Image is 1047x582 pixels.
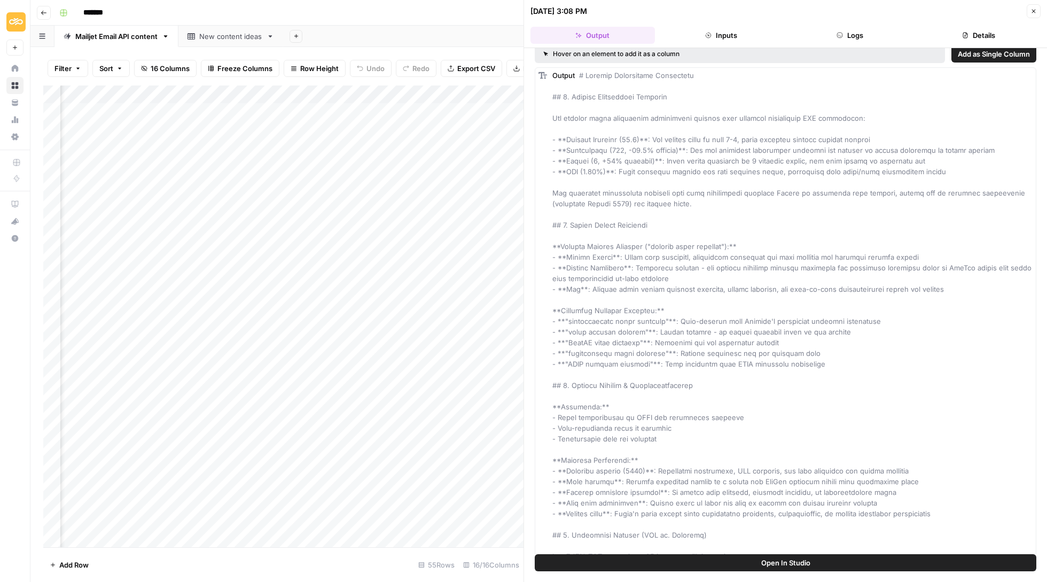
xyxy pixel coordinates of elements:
span: Output [552,71,575,80]
button: Import CSV [506,60,568,77]
button: Row Height [284,60,346,77]
button: Export CSV [441,60,502,77]
span: Sort [99,63,113,74]
a: Usage [6,111,24,128]
a: Home [6,60,24,77]
span: Export CSV [457,63,495,74]
button: 16 Columns [134,60,197,77]
span: Undo [366,63,385,74]
a: Settings [6,128,24,145]
span: Freeze Columns [217,63,272,74]
button: Filter [48,60,88,77]
div: [DATE] 3:08 PM [530,6,587,17]
span: Filter [54,63,72,74]
a: New content ideas [178,26,283,47]
img: Sinch Logo [6,12,26,32]
div: 16/16 Columns [459,556,523,573]
button: Redo [396,60,436,77]
a: AirOps Academy [6,196,24,213]
span: Add Row [59,560,89,570]
button: Add as Single Column [951,45,1036,63]
button: Details [916,27,1041,44]
a: Mailjet Email API content [54,26,178,47]
button: Open In Studio [535,554,1036,571]
a: Browse [6,77,24,94]
div: Hover on an element to add it as a column [543,49,808,59]
button: What's new? [6,213,24,230]
button: Freeze Columns [201,60,279,77]
button: Sort [92,60,130,77]
button: Output [530,27,655,44]
span: Redo [412,63,429,74]
button: Logs [788,27,912,44]
button: Workspace: Sinch [6,9,24,35]
div: New content ideas [199,31,262,42]
button: Add Row [43,556,95,573]
button: Undo [350,60,392,77]
span: Row Height [300,63,339,74]
span: Open In Studio [761,557,810,568]
button: Help + Support [6,230,24,247]
span: 16 Columns [151,63,190,74]
a: Your Data [6,94,24,111]
div: 55 Rows [414,556,459,573]
span: Add as Single Column [958,49,1030,59]
div: What's new? [7,213,23,229]
div: Mailjet Email API content [75,31,158,42]
button: Inputs [659,27,784,44]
